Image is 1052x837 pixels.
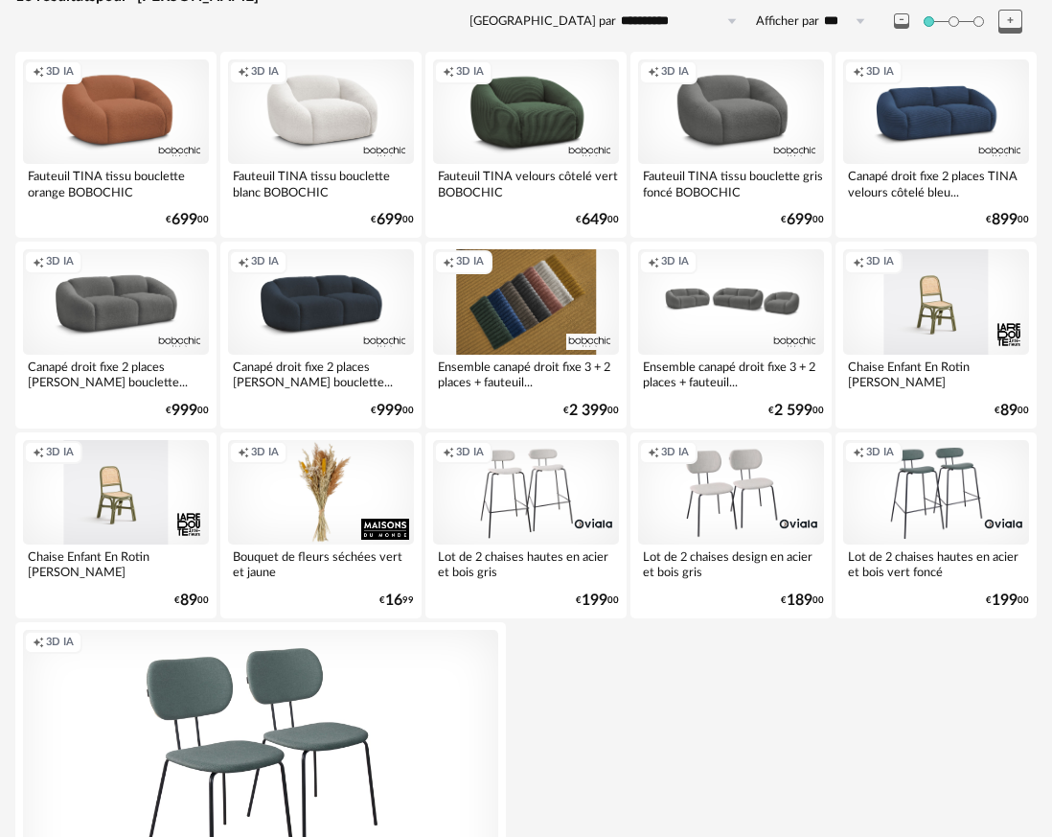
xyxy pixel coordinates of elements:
a: Creation icon 3D IA Chaise Enfant En Rotin [PERSON_NAME] €8900 [15,432,217,618]
span: 3D IA [866,65,894,80]
span: Creation icon [238,65,249,80]
span: Creation icon [443,65,454,80]
a: Creation icon 3D IA Fauteuil TINA tissu bouclette gris foncé BOBOCHIC €69900 [630,52,832,238]
span: Creation icon [33,255,44,269]
div: Canapé droit fixe 2 places TINA velours côtelé bleu... [843,164,1029,202]
span: Creation icon [853,446,864,460]
div: € 00 [986,214,1029,226]
a: Creation icon 3D IA Canapé droit fixe 2 places [PERSON_NAME] bouclette... €99900 [15,242,217,428]
div: € 00 [166,405,209,417]
div: Chaise Enfant En Rotin [PERSON_NAME] [23,545,209,583]
span: 3D IA [661,446,689,460]
span: 3D IA [46,255,74,269]
span: 189 [787,594,812,607]
div: Ensemble canapé droit fixe 3 + 2 places + fauteuil... [433,355,619,393]
span: Creation icon [33,636,44,650]
span: 199 [582,594,607,607]
a: Creation icon 3D IA Fauteuil TINA tissu bouclette blanc BOBOCHIC €69900 [220,52,422,238]
div: Ensemble canapé droit fixe 3 + 2 places + fauteuil... [638,355,824,393]
a: Creation icon 3D IA Lot de 2 chaises hautes en acier et bois vert foncé €19900 [835,432,1037,618]
span: Creation icon [33,446,44,460]
span: 3D IA [251,255,279,269]
span: 3D IA [251,446,279,460]
div: € 00 [781,594,824,607]
a: Creation icon 3D IA Bouquet de fleurs séchées vert et jaune €1699 [220,432,422,618]
span: 899 [992,214,1018,226]
div: € 00 [576,594,619,607]
span: 3D IA [866,255,894,269]
div: Fauteuil TINA tissu bouclette blanc BOBOCHIC [228,164,414,202]
div: € 00 [166,214,209,226]
span: 999 [377,405,402,417]
label: Afficher par [756,13,819,30]
div: Bouquet de fleurs séchées vert et jaune [228,545,414,583]
div: € 00 [576,214,619,226]
div: € 00 [371,214,414,226]
span: 3D IA [456,446,484,460]
span: 3D IA [46,636,74,650]
div: € 00 [371,405,414,417]
span: Creation icon [33,65,44,80]
span: Creation icon [853,65,864,80]
a: Creation icon 3D IA Lot de 2 chaises hautes en acier et bois gris €19900 [425,432,627,618]
span: 89 [1000,405,1018,417]
a: Creation icon 3D IA Lot de 2 chaises design en acier et bois gris €18900 [630,432,832,618]
a: Creation icon 3D IA Fauteuil TINA tissu bouclette orange BOBOCHIC €69900 [15,52,217,238]
div: € 00 [986,594,1029,607]
span: 699 [377,214,402,226]
div: Lot de 2 chaises hautes en acier et bois vert foncé [843,545,1029,583]
span: 2 399 [569,405,607,417]
div: Canapé droit fixe 2 places [PERSON_NAME] bouclette... [228,355,414,393]
div: Lot de 2 chaises design en acier et bois gris [638,545,824,583]
span: 3D IA [661,255,689,269]
span: 16 [385,594,402,607]
div: Fauteuil TINA velours côtelé vert BOBOCHIC [433,164,619,202]
span: 3D IA [46,65,74,80]
span: 649 [582,214,607,226]
a: Creation icon 3D IA Ensemble canapé droit fixe 3 + 2 places + fauteuil... €2 39900 [425,242,627,428]
div: € 99 [379,594,414,607]
div: € 00 [174,594,209,607]
span: Creation icon [648,65,659,80]
a: Creation icon 3D IA Ensemble canapé droit fixe 3 + 2 places + fauteuil... €2 59900 [630,242,832,428]
span: 3D IA [456,255,484,269]
span: 3D IA [661,65,689,80]
div: Fauteuil TINA tissu bouclette orange BOBOCHIC [23,164,209,202]
span: 699 [172,214,197,226]
span: 3D IA [46,446,74,460]
span: Creation icon [443,446,454,460]
span: 89 [180,594,197,607]
a: Creation icon 3D IA Canapé droit fixe 2 places [PERSON_NAME] bouclette... €99900 [220,242,422,428]
span: 999 [172,405,197,417]
span: 3D IA [456,65,484,80]
span: Creation icon [853,255,864,269]
div: € 00 [781,214,824,226]
label: [GEOGRAPHIC_DATA] par [469,13,616,30]
span: 199 [992,594,1018,607]
div: Canapé droit fixe 2 places [PERSON_NAME] bouclette... [23,355,209,393]
span: Creation icon [648,446,659,460]
a: Creation icon 3D IA Chaise Enfant En Rotin [PERSON_NAME] €8900 [835,242,1037,428]
span: 3D IA [251,65,279,80]
div: € 00 [563,405,619,417]
span: 699 [787,214,812,226]
span: Creation icon [238,255,249,269]
span: Creation icon [443,255,454,269]
span: Creation icon [648,255,659,269]
span: Creation icon [238,446,249,460]
a: Creation icon 3D IA Canapé droit fixe 2 places TINA velours côtelé bleu... €89900 [835,52,1037,238]
a: Creation icon 3D IA Fauteuil TINA velours côtelé vert BOBOCHIC €64900 [425,52,627,238]
div: Lot de 2 chaises hautes en acier et bois gris [433,545,619,583]
div: Fauteuil TINA tissu bouclette gris foncé BOBOCHIC [638,164,824,202]
span: 2 599 [774,405,812,417]
div: € 00 [995,405,1029,417]
div: € 00 [768,405,824,417]
span: 3D IA [866,446,894,460]
div: Chaise Enfant En Rotin [PERSON_NAME] [843,355,1029,393]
